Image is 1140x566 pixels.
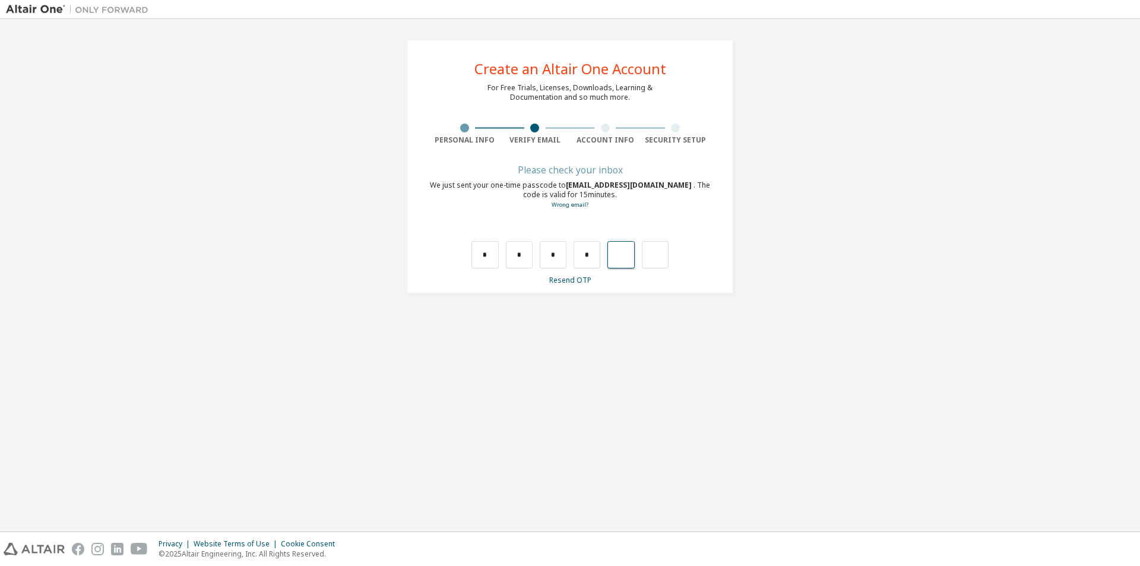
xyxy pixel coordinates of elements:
img: youtube.svg [131,543,148,555]
div: We just sent your one-time passcode to . The code is valid for 15 minutes. [429,181,711,210]
div: Personal Info [429,135,500,145]
span: [EMAIL_ADDRESS][DOMAIN_NAME] [566,180,693,190]
a: Resend OTP [549,275,591,285]
div: Cookie Consent [281,539,342,549]
img: linkedin.svg [111,543,123,555]
div: Verify Email [500,135,571,145]
div: Privacy [159,539,194,549]
img: facebook.svg [72,543,84,555]
div: Website Terms of Use [194,539,281,549]
div: Account Info [570,135,641,145]
p: © 2025 Altair Engineering, Inc. All Rights Reserved. [159,549,342,559]
div: For Free Trials, Licenses, Downloads, Learning & Documentation and so much more. [487,83,653,102]
div: Security Setup [641,135,711,145]
img: instagram.svg [91,543,104,555]
div: Please check your inbox [429,166,711,173]
div: Create an Altair One Account [474,62,666,76]
img: Altair One [6,4,154,15]
a: Go back to the registration form [552,201,588,208]
img: altair_logo.svg [4,543,65,555]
